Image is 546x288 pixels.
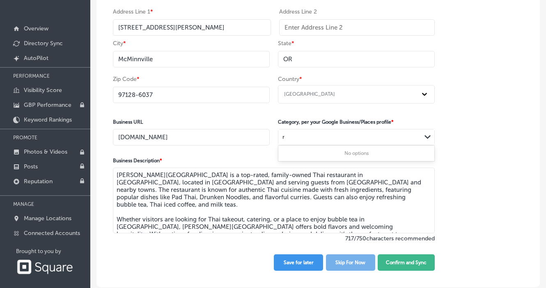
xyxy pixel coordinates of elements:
input: Enter Business URL [113,129,270,145]
p: Visibility Score [24,87,62,94]
label: Country [278,76,302,83]
input: NY [278,51,435,67]
p: Directory Sync [24,40,63,47]
label: Address Line 1 [113,8,153,15]
input: Enter Address Line 2 [279,19,435,36]
p: Manage Locations [24,215,71,222]
h4: Business URL [113,119,270,125]
div: [GEOGRAPHIC_DATA] [284,91,335,97]
p: Brought to you by [16,248,90,254]
input: Enter City [113,51,270,67]
p: GBP Performance [24,101,71,108]
p: Connected Accounts [24,230,80,237]
label: 717 / 750 characters recommended [113,235,435,242]
div: No options [278,147,434,159]
p: Photos & Videos [24,148,67,155]
label: City [113,40,126,47]
p: Reputation [24,178,53,185]
h4: Business Description [113,158,435,164]
img: Square [16,259,73,274]
p: AutoPilot [24,55,48,62]
label: Address Line 2 [279,8,317,15]
p: Posts [24,163,38,170]
h4: Category, per your Google Business/Places profile [278,119,435,125]
p: Keyword Rankings [24,116,72,123]
button: Skip For Now [326,254,375,271]
button: Confirm and Sync [378,254,435,271]
input: Enter Zip Code [113,87,270,103]
p: Overview [24,25,48,32]
input: Enter Address Line 1 [113,19,271,36]
label: State [278,40,294,47]
textarea: [PERSON_NAME][GEOGRAPHIC_DATA] is a top-rated, family-owned Thai restaurant in [GEOGRAPHIC_DATA],... [113,168,435,233]
button: Save for later [274,254,323,271]
label: Zip Code [113,76,140,83]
